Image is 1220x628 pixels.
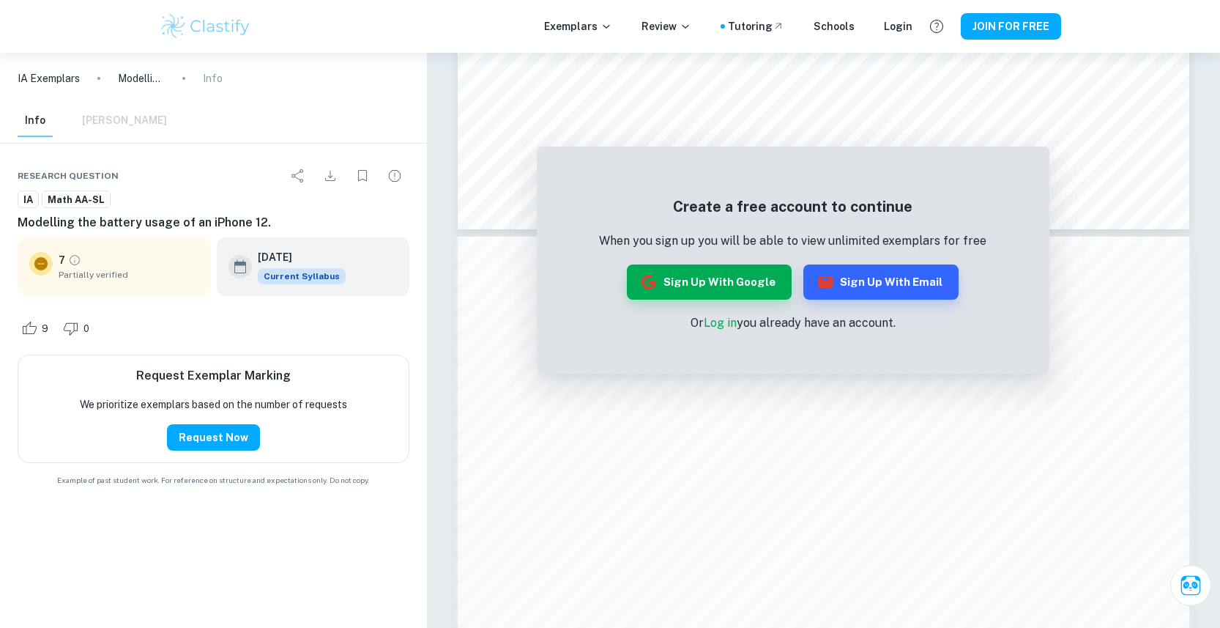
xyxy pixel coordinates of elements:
[544,18,612,34] p: Exemplars
[34,322,56,336] span: 9
[599,314,986,332] p: Or you already have an account.
[380,161,409,191] div: Report issue
[1170,565,1211,606] button: Ask Clai
[627,265,792,300] button: Sign up with Google
[203,70,223,86] p: Info
[18,169,119,182] span: Research question
[316,161,345,191] div: Download
[599,232,986,250] p: When you sign up you will be able to view unlimited exemplars for free
[884,18,912,34] a: Login
[641,18,691,34] p: Review
[42,193,110,207] span: Math AA-SL
[728,18,784,34] a: Tutoring
[18,475,409,486] span: Example of past student work. For reference on structure and expectations only. Do not copy.
[283,161,313,191] div: Share
[803,265,959,300] button: Sign up with Email
[18,105,53,137] button: Info
[814,18,855,34] a: Schools
[59,268,199,281] span: Partially verified
[258,249,334,265] h6: [DATE]
[80,396,347,413] p: We prioritize exemplars based on the number of requests
[961,13,1061,40] button: JOIN FOR FREE
[118,70,165,86] p: Modelling the battery usage of an iPhone 12.
[42,191,111,209] a: Math AA-SL
[704,316,737,330] a: Log in
[18,317,56,340] div: Like
[599,196,986,218] h5: Create a free account to continue
[18,214,409,232] h6: Modelling the battery usage of an iPhone 12.
[167,424,260,451] button: Request Now
[348,161,377,191] div: Bookmark
[258,268,346,284] div: This exemplar is based on the current syllabus. Feel free to refer to it for inspiration/ideas wh...
[18,191,39,209] a: IA
[18,193,38,207] span: IA
[18,70,80,86] a: IA Exemplars
[59,252,65,268] p: 7
[68,254,81,267] a: Grade partially verified
[75,322,97,336] span: 0
[924,14,949,39] button: Help and Feedback
[136,367,291,385] h6: Request Exemplar Marking
[159,12,252,41] img: Clastify logo
[258,268,346,284] span: Current Syllabus
[59,317,97,340] div: Dislike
